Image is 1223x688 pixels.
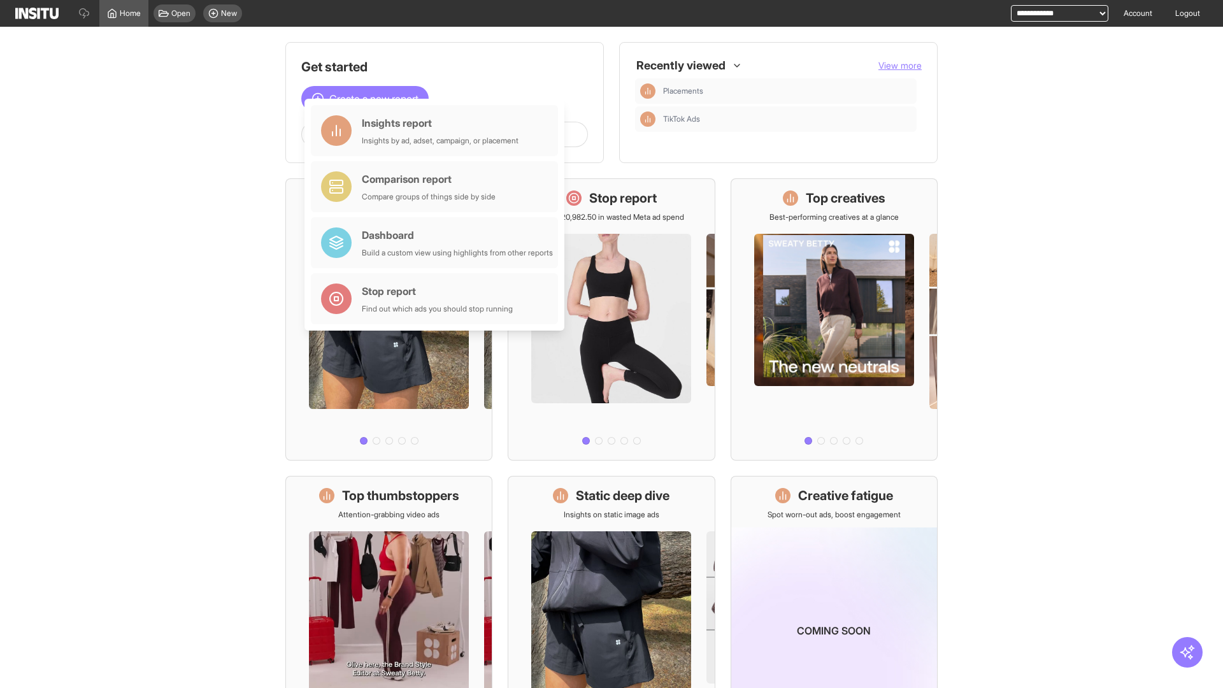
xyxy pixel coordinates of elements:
[301,86,429,111] button: Create a new report
[663,114,912,124] span: TikTok Ads
[15,8,59,19] img: Logo
[362,283,513,299] div: Stop report
[878,59,922,72] button: View more
[171,8,190,18] span: Open
[362,192,496,202] div: Compare groups of things side by side
[120,8,141,18] span: Home
[806,189,885,207] h1: Top creatives
[663,114,700,124] span: TikTok Ads
[663,86,703,96] span: Placements
[564,510,659,520] p: Insights on static image ads
[362,227,553,243] div: Dashboard
[362,115,519,131] div: Insights report
[640,111,655,127] div: Insights
[663,86,912,96] span: Placements
[362,136,519,146] div: Insights by ad, adset, campaign, or placement
[362,304,513,314] div: Find out which ads you should stop running
[301,58,588,76] h1: Get started
[640,83,655,99] div: Insights
[285,178,492,461] a: What's live nowSee all active ads instantly
[878,60,922,71] span: View more
[362,171,496,187] div: Comparison report
[362,248,553,258] div: Build a custom view using highlights from other reports
[538,212,684,222] p: Save £20,982.50 in wasted Meta ad spend
[589,189,657,207] h1: Stop report
[731,178,938,461] a: Top creativesBest-performing creatives at a glance
[508,178,715,461] a: Stop reportSave £20,982.50 in wasted Meta ad spend
[769,212,899,222] p: Best-performing creatives at a glance
[329,91,418,106] span: Create a new report
[342,487,459,505] h1: Top thumbstoppers
[338,510,440,520] p: Attention-grabbing video ads
[576,487,669,505] h1: Static deep dive
[221,8,237,18] span: New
